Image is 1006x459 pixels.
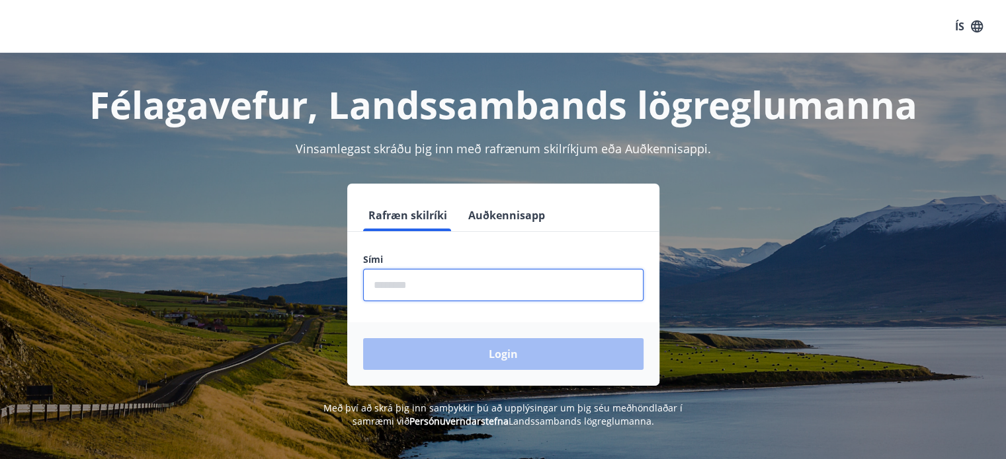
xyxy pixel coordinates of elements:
button: ÍS [948,15,990,38]
label: Sími [363,253,644,266]
span: Vinsamlegast skráðu þig inn með rafrænum skilríkjum eða Auðkennisappi. [296,141,711,157]
span: Með því að skrá þig inn samþykkir þú að upplýsingar um þig séu meðhöndlaðar í samræmi við Landssa... [323,402,683,427]
button: Auðkennisapp [463,199,550,231]
button: Rafræn skilríki [363,199,452,231]
a: Persónuverndarstefna [409,415,509,427]
h1: Félagavefur, Landssambands lögreglumanna [43,79,964,129]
